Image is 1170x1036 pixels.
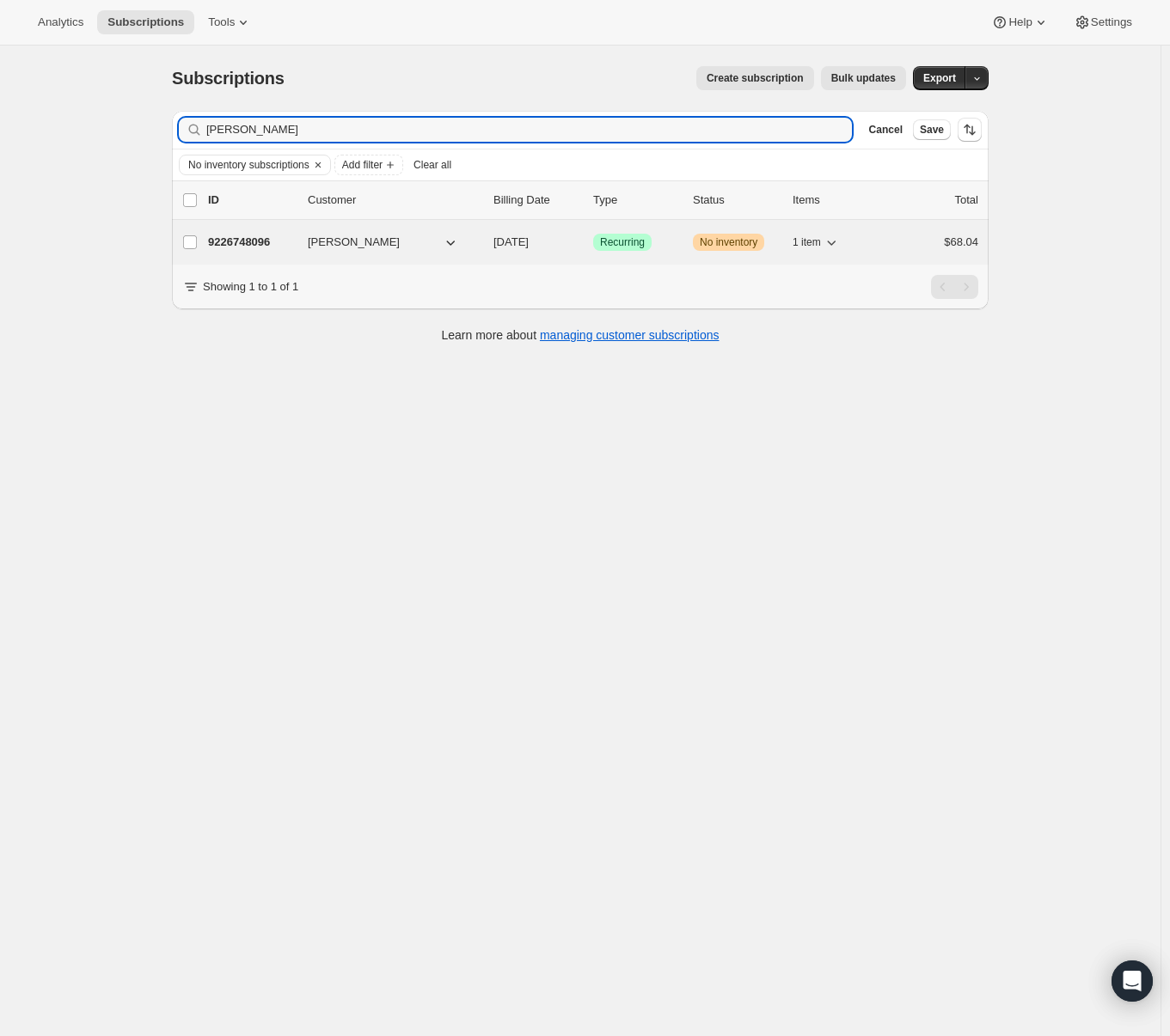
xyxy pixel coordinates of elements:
span: Export [923,71,956,85]
p: Customer [308,192,480,209]
p: 9226748096 [208,234,294,251]
button: Bulk updates [821,66,906,90]
span: [DATE] [493,235,529,248]
div: Type [593,192,679,209]
div: 9226748096[PERSON_NAME][DATE]SuccessRecurringWarningNo inventory1 item$68.04 [208,230,978,254]
p: Learn more about [442,326,720,344]
button: Analytics [28,10,94,34]
input: Filter subscribers [206,118,852,142]
button: Add filter [334,155,403,175]
span: Save [920,123,944,137]
span: [PERSON_NAME] [308,234,400,251]
button: Clear all [407,155,458,175]
a: managing customer subscriptions [540,328,720,342]
span: Subscriptions [107,15,184,29]
span: Add filter [342,158,383,172]
span: No inventory [700,235,757,249]
span: Recurring [600,235,645,249]
div: Items [793,192,879,209]
button: Tools [198,10,262,34]
span: Subscriptions [172,69,285,88]
button: Sort the results [958,118,982,142]
button: [PERSON_NAME] [297,229,469,256]
span: Bulk updates [831,71,896,85]
p: Showing 1 to 1 of 1 [203,278,298,296]
p: Total [955,192,978,209]
span: $68.04 [944,235,978,248]
span: Analytics [38,15,83,29]
div: IDCustomerBilling DateTypeStatusItemsTotal [208,192,978,209]
button: Create subscription [696,66,814,90]
p: Billing Date [493,192,579,209]
button: Save [913,119,951,140]
button: Settings [1063,10,1142,34]
button: Subscriptions [97,10,194,34]
p: Status [693,192,779,209]
button: 1 item [793,230,840,254]
div: Open Intercom Messenger [1112,960,1153,1002]
button: Cancel [862,119,910,140]
span: No inventory subscriptions [188,158,309,172]
span: Settings [1091,15,1132,29]
button: Help [981,10,1059,34]
span: Cancel [869,123,903,137]
span: Create subscription [707,71,804,85]
button: No inventory subscriptions [180,155,309,174]
button: Export [913,66,966,90]
button: Clear [309,155,327,174]
span: 1 item [793,235,821,249]
p: ID [208,192,294,209]
span: Help [1008,15,1032,29]
span: Tools [208,15,235,29]
nav: Pagination [931,275,978,299]
span: Clear all [413,158,451,172]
